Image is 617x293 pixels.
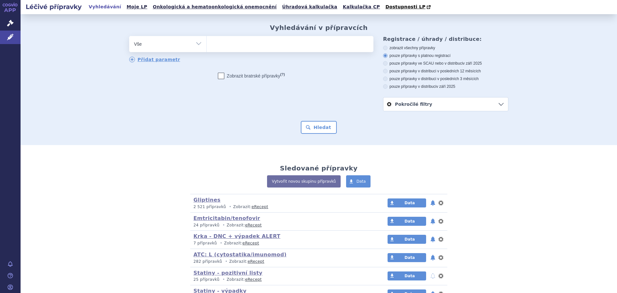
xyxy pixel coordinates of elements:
span: 282 přípravků [193,259,222,264]
p: Zobrazit: [193,204,331,210]
span: 24 přípravků [193,223,219,227]
a: Data [346,175,371,188]
a: Dostupnosti LP [383,3,434,12]
span: v září 2025 [463,61,482,66]
a: Onkologická a hematoonkologická onemocnění [151,3,279,11]
button: Hledat [301,121,337,134]
label: pouze přípravky s platnou registrací [383,53,508,58]
a: Data [388,217,426,226]
button: notifikace [430,235,436,243]
span: Dostupnosti LP [385,4,425,9]
a: eRecept [252,205,268,209]
span: Data [405,219,415,224]
span: Data [405,201,415,205]
a: eRecept [245,223,262,227]
button: notifikace [430,217,436,225]
label: pouze přípravky ve SCAU nebo v distribuci [383,61,508,66]
p: Zobrazit: [193,259,331,264]
span: 25 přípravků [193,277,219,282]
span: 2 521 přípravků [193,205,226,209]
i: • [223,259,229,264]
a: Statiny - pozitivní listy [193,270,263,276]
label: Zobrazit bratrské přípravky [218,73,285,79]
label: pouze přípravky v distribuci v posledních 3 měsících [383,76,508,81]
a: Gliptines [193,197,220,203]
button: notifikace [430,199,436,207]
a: Emtricitabin/tenofovir [193,215,260,221]
a: Data [388,271,426,280]
a: eRecept [245,277,262,282]
i: • [221,223,227,228]
span: v září 2025 [436,84,455,89]
p: Zobrazit: [193,241,331,246]
a: Vyhledávání [87,3,123,11]
label: pouze přípravky v distribuci [383,84,508,89]
h2: Vyhledávání v přípravcích [270,24,368,32]
a: Přidat parametr [129,57,180,62]
p: Zobrazit: [193,277,331,282]
abbr: (?) [280,72,285,77]
a: Pokročilé filtry [383,97,508,111]
a: eRecept [243,241,259,245]
span: Data [405,237,415,242]
a: Kalkulačka CP [341,3,382,11]
a: ATC: L (cytostatika/imunomod) [193,252,287,258]
a: eRecept [248,259,264,264]
span: Data [405,255,415,260]
a: Krka - DNC + výpadek ALERT [193,233,281,239]
button: nastavení [438,217,444,225]
button: notifikace [430,254,436,261]
span: Data [405,274,415,278]
h2: Sledované přípravky [280,164,358,172]
a: Data [388,235,426,244]
a: Data [388,253,426,262]
a: Vytvořit novou skupinu přípravků [267,175,341,188]
span: 7 přípravků [193,241,217,245]
label: zobrazit všechny přípravky [383,45,508,50]
span: Data [356,179,366,184]
button: nastavení [438,199,444,207]
i: • [221,277,227,282]
p: Zobrazit: [193,223,331,228]
button: nastavení [438,272,444,280]
i: • [218,241,224,246]
button: nastavení [438,235,444,243]
label: pouze přípravky v distribuci v posledních 12 měsících [383,69,508,74]
a: Data [388,198,426,207]
a: Úhradová kalkulačka [280,3,339,11]
a: Moje LP [125,3,149,11]
button: notifikace [430,272,436,280]
h2: Léčivé přípravky [21,2,87,11]
button: nastavení [438,254,444,261]
i: • [227,204,233,210]
h3: Registrace / úhrady / distribuce: [383,36,508,42]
